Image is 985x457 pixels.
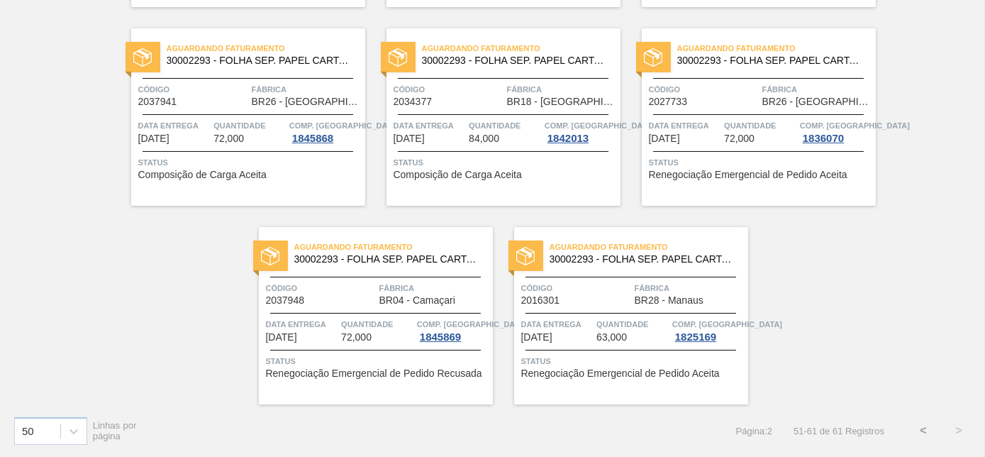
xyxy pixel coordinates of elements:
[417,317,527,331] span: Comp. Carga
[649,170,847,180] span: Renegociação Emergencial de Pedido Aceita
[417,317,489,343] a: Comp. [GEOGRAPHIC_DATA]1845869
[677,55,864,66] span: 30002293 - FOLHA SEP. PAPEL CARTAO 1200x1000M 350g
[294,254,482,265] span: 30002293 - FOLHA SEP. PAPEL CARTAO 1200x1000M 350g
[394,155,617,170] span: Status
[521,354,745,368] span: Status
[672,317,745,343] a: Comp. [GEOGRAPHIC_DATA]1825169
[266,332,297,343] span: 10/11/2025
[521,281,631,295] span: Código
[762,97,872,107] span: BR26 - Uberlândia
[677,41,876,55] span: Aguardando Faturamento
[521,368,720,379] span: Renegociação Emergencial de Pedido Aceita
[545,119,655,133] span: Comp. Carga
[252,82,362,97] span: Fábrica
[649,155,872,170] span: Status
[22,425,34,437] div: 50
[794,426,884,436] span: 51 - 61 de 61 Registros
[649,82,759,97] span: Código
[672,317,782,331] span: Comp. Carga
[469,133,499,144] span: 84,000
[422,41,621,55] span: Aguardando Faturamento
[516,247,535,265] img: status
[133,48,152,67] img: status
[644,48,662,67] img: status
[507,97,617,107] span: BR18 - Pernambuco
[266,354,489,368] span: Status
[621,28,876,206] a: statusAguardando Faturamento30002293 - FOLHA SEP. PAPEL CARTAO 1200x1000M 350gCódigo2027733Fábric...
[550,240,748,254] span: Aguardando Faturamento
[422,55,609,66] span: 30002293 - FOLHA SEP. PAPEL CARTAO 1200x1000M 350g
[550,254,737,265] span: 30002293 - FOLHA SEP. PAPEL CARTAO 1200x1000M 350g
[800,119,910,133] span: Comp. Carga
[724,133,755,144] span: 72,000
[238,227,493,404] a: statusAguardando Faturamento30002293 - FOLHA SEP. PAPEL CARTAO 1200x1000M 350gCódigo2037948Fábric...
[521,317,594,331] span: Data entrega
[138,170,267,180] span: Composição de Carga Aceita
[138,155,362,170] span: Status
[341,332,372,343] span: 72,000
[266,317,338,331] span: Data entrega
[289,119,399,133] span: Comp. Carga
[138,133,169,144] span: 04/11/2025
[394,170,522,180] span: Composição de Carga Aceita
[213,119,286,133] span: Quantidade
[138,97,177,107] span: 2037941
[906,413,941,448] button: <
[521,332,552,343] span: 15/11/2025
[545,133,591,144] div: 1842013
[110,28,365,206] a: statusAguardando Faturamento30002293 - FOLHA SEP. PAPEL CARTAO 1200x1000M 350gCódigo2037941Fábric...
[266,295,305,306] span: 2037948
[800,119,872,144] a: Comp. [GEOGRAPHIC_DATA]1836070
[394,133,425,144] span: 05/11/2025
[341,317,413,331] span: Quantidade
[389,48,407,67] img: status
[289,133,336,144] div: 1845868
[261,247,279,265] img: status
[93,420,137,441] span: Linhas por página
[736,426,772,436] span: Página : 2
[469,119,541,133] span: Quantidade
[394,97,433,107] span: 2034377
[213,133,244,144] span: 72,000
[394,119,466,133] span: Data entrega
[379,295,455,306] span: BR04 - Camaçari
[596,317,669,331] span: Quantidade
[365,28,621,206] a: statusAguardando Faturamento30002293 - FOLHA SEP. PAPEL CARTAO 1200x1000M 350gCódigo2034377Fábric...
[289,119,362,144] a: Comp. [GEOGRAPHIC_DATA]1845868
[724,119,796,133] span: Quantidade
[138,82,248,97] span: Código
[596,332,627,343] span: 63,000
[941,413,976,448] button: >
[635,295,703,306] span: BR28 - Manaus
[294,240,493,254] span: Aguardando Faturamento
[635,281,745,295] span: Fábrica
[545,119,617,144] a: Comp. [GEOGRAPHIC_DATA]1842013
[167,41,365,55] span: Aguardando Faturamento
[649,97,688,107] span: 2027733
[507,82,617,97] span: Fábrica
[649,133,680,144] span: 05/11/2025
[379,281,489,295] span: Fábrica
[266,368,482,379] span: Renegociação Emergencial de Pedido Recusada
[167,55,354,66] span: 30002293 - FOLHA SEP. PAPEL CARTAO 1200x1000M 350g
[762,82,872,97] span: Fábrica
[266,281,376,295] span: Código
[394,82,503,97] span: Código
[521,295,560,306] span: 2016301
[672,331,719,343] div: 1825169
[493,227,748,404] a: statusAguardando Faturamento30002293 - FOLHA SEP. PAPEL CARTAO 1200x1000M 350gCódigo2016301Fábric...
[417,331,464,343] div: 1845869
[649,119,721,133] span: Data entrega
[138,119,211,133] span: Data entrega
[252,97,362,107] span: BR26 - Uberlândia
[800,133,847,144] div: 1836070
